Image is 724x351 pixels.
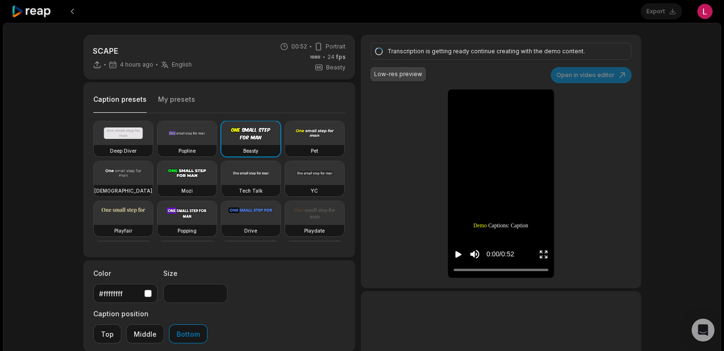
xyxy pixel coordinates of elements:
span: Demo [474,222,487,230]
h3: Tech Talk [239,187,263,195]
button: My presets [158,95,195,113]
button: Play video [454,245,463,263]
span: 24 [327,53,346,61]
span: fps [336,53,346,60]
h3: Pet [311,147,318,155]
label: Size [163,268,228,278]
div: Open Intercom Messenger [692,319,714,341]
span: 4 hours ago [120,61,153,68]
button: Mute sound [469,248,481,260]
label: Caption position [93,309,208,319]
h3: Playdate [304,227,325,234]
h3: Popline [179,147,196,155]
h3: [DEMOGRAPHIC_DATA] [94,187,152,195]
span: English [172,61,192,68]
h3: Deep Diver [110,147,137,155]
h3: Popping [178,227,197,234]
h3: Mozi [181,187,193,195]
div: #ffffffff [99,289,140,299]
h3: YC [311,187,318,195]
h3: Beasty [243,147,258,155]
button: Caption presets [93,95,147,113]
div: 0:00 / 0:52 [486,249,514,259]
span: 00:52 [291,42,307,51]
div: Low-res preview [374,70,422,78]
button: #ffffffff [93,284,158,303]
label: Color [93,268,158,278]
button: Middle [126,324,164,343]
span: Beasty [326,63,346,72]
span: Caption [511,222,528,230]
span: Captions: [488,222,509,230]
button: Enter Fullscreen [539,245,548,263]
div: Transcription is getting ready continue creating with the demo content. [387,47,611,56]
button: Bottom [169,324,208,343]
p: SCAPE [93,45,192,57]
button: Top [93,324,121,343]
h3: Drive [244,227,257,234]
h3: Playfair [114,227,132,234]
span: Portrait [326,42,346,51]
